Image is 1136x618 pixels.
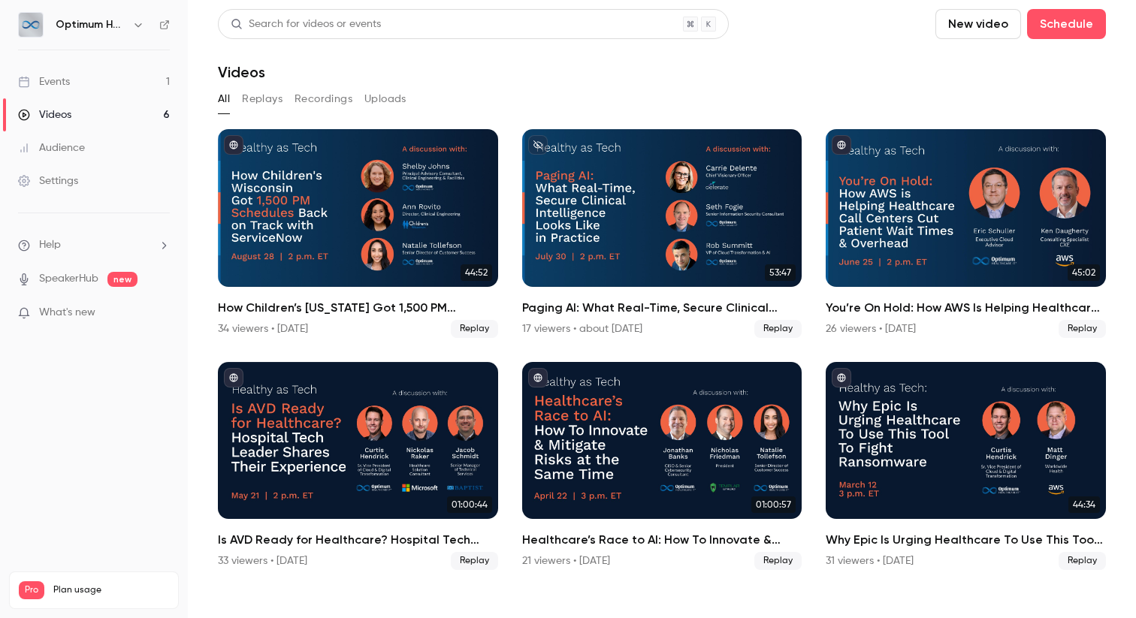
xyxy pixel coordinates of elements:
[218,362,498,571] li: Is AVD Ready for Healthcare? Hospital Tech Leader Shares Their Experience
[39,237,61,253] span: Help
[218,9,1106,609] section: Videos
[218,129,498,338] li: How Children’s Wisconsin Got 1,500 PM Schedules Back on Track With ServiceNow
[826,362,1106,571] li: Why Epic Is Urging Healthcare To Use This Tool To Fight Ransomware
[522,321,642,336] div: 17 viewers • about [DATE]
[218,553,307,568] div: 33 viewers • [DATE]
[754,552,802,570] span: Replay
[18,173,78,188] div: Settings
[18,74,70,89] div: Events
[522,299,802,317] h2: Paging AI: What Real-Time, Secure Clinical Intelligence Looks Like in Practice
[826,129,1106,338] a: 45:02You’re On Hold: How AWS Is Helping Healthcare Call Centers Cut Patient Wait Times & Overhead...
[218,63,265,81] h1: Videos
[218,129,1106,570] ul: Videos
[53,584,169,596] span: Plan usage
[218,299,498,317] h2: How Children’s [US_STATE] Got 1,500 PM Schedules Back on Track With ServiceNow
[107,272,137,287] span: new
[218,87,230,111] button: All
[218,362,498,571] a: 01:00:44Is AVD Ready for Healthcare? Hospital Tech Leader Shares Their Experience33 viewers • [DA...
[1068,264,1100,281] span: 45:02
[935,9,1021,39] button: New video
[754,320,802,338] span: Replay
[826,129,1106,338] li: You’re On Hold: How AWS Is Helping Healthcare Call Centers Cut Patient Wait Times & Overhead
[832,368,851,387] button: published
[826,321,916,336] div: 26 viewers • [DATE]
[832,135,851,155] button: published
[447,496,492,513] span: 01:00:44
[19,581,44,599] span: Pro
[522,553,610,568] div: 21 viewers • [DATE]
[826,299,1106,317] h2: You’re On Hold: How AWS Is Helping Healthcare Call Centers Cut Patient Wait Times & Overhead
[364,87,406,111] button: Uploads
[1027,9,1106,39] button: Schedule
[528,368,548,387] button: published
[765,264,796,281] span: 53:47
[522,129,802,338] a: 53:47Paging AI: What Real-Time, Secure Clinical Intelligence Looks Like in Practice17 viewers • a...
[826,553,914,568] div: 31 viewers • [DATE]
[1059,552,1106,570] span: Replay
[1068,496,1100,513] span: 44:34
[224,368,243,387] button: published
[826,362,1106,571] a: 44:34Why Epic Is Urging Healthcare To Use This Tool To Fight Ransomware31 viewers • [DATE]Replay
[152,306,170,320] iframe: Noticeable Trigger
[522,531,802,549] h2: Healthcare’s Race to AI: How To Innovate & Mitigate Risks at the Same Time
[39,271,98,287] a: SpeakerHub
[295,87,352,111] button: Recordings
[528,135,548,155] button: unpublished
[224,135,243,155] button: published
[522,362,802,571] li: Healthcare’s Race to AI: How To Innovate & Mitigate Risks at the Same Time
[522,129,802,338] li: Paging AI: What Real-Time, Secure Clinical Intelligence Looks Like in Practice
[451,320,498,338] span: Replay
[1059,320,1106,338] span: Replay
[826,531,1106,549] h2: Why Epic Is Urging Healthcare To Use This Tool To Fight Ransomware
[218,531,498,549] h2: Is AVD Ready for Healthcare? Hospital Tech Leader Shares Their Experience
[451,552,498,570] span: Replay
[522,362,802,571] a: 01:00:57Healthcare’s Race to AI: How To Innovate & Mitigate Risks at the Same Time21 viewers • [D...
[18,107,71,122] div: Videos
[56,17,126,32] h6: Optimum Healthcare IT
[218,321,308,336] div: 34 viewers • [DATE]
[218,129,498,338] a: 44:52How Children’s [US_STATE] Got 1,500 PM Schedules Back on Track With ServiceNow34 viewers • [...
[231,17,381,32] div: Search for videos or events
[242,87,282,111] button: Replays
[18,237,170,253] li: help-dropdown-opener
[751,496,796,513] span: 01:00:57
[18,140,85,155] div: Audience
[19,13,43,37] img: Optimum Healthcare IT
[39,305,95,321] span: What's new
[461,264,492,281] span: 44:52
